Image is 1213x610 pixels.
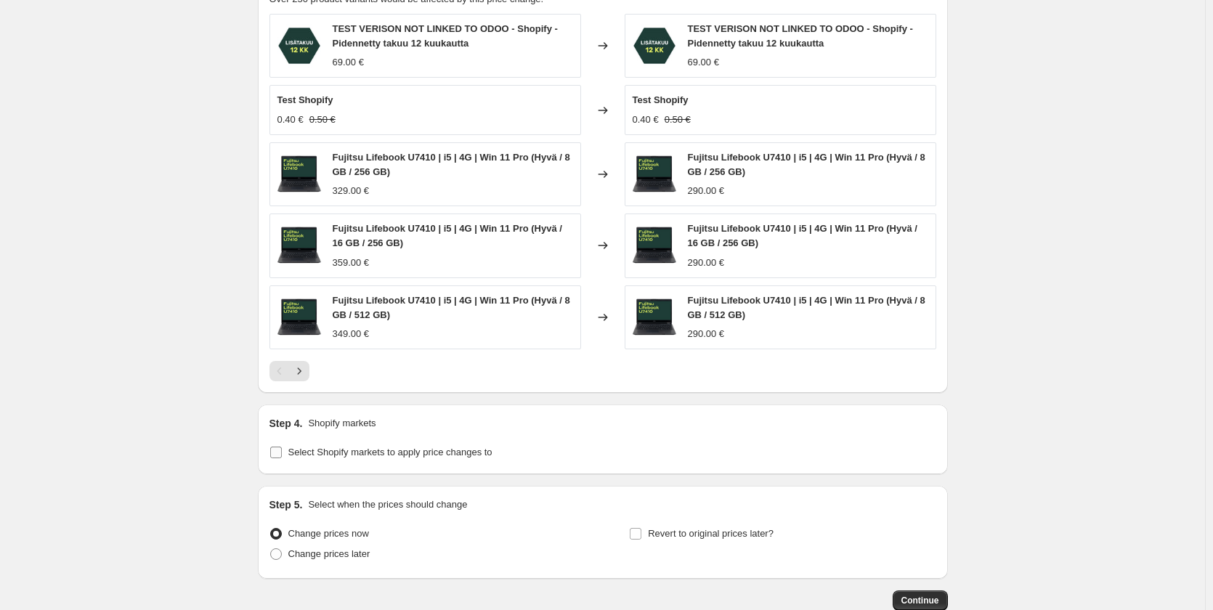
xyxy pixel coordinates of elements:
[688,223,917,248] span: Fujitsu Lifebook U7410 | i5 | 4G | Win 11 Pro (Hyvä / 16 GB / 256 GB)
[688,327,725,341] div: 290.00 €
[633,24,676,68] img: extrawarranty_80x.jpg
[648,528,774,539] span: Revert to original prices later?
[269,416,303,431] h2: Step 4.
[333,256,370,270] div: 359.00 €
[333,223,562,248] span: Fujitsu Lifebook U7410 | i5 | 4G | Win 11 Pro (Hyvä / 16 GB / 256 GB)
[688,256,725,270] div: 290.00 €
[308,416,376,431] p: Shopify markets
[269,497,303,512] h2: Step 5.
[333,23,558,49] span: TEST VERISON NOT LINKED TO ODOO - Shopify - Pidennetty takuu 12 kuukautta
[333,152,570,177] span: Fujitsu Lifebook U7410 | i5 | 4G | Win 11 Pro (Hyvä / 8 GB / 256 GB)
[308,497,467,512] p: Select when the prices should change
[688,55,719,70] div: 69.00 €
[633,152,676,196] img: Fujitsu-Lifebook-U7410-0_80x.webp
[309,113,336,127] strike: 0.50 €
[277,24,321,68] img: extrawarranty_80x.jpg
[277,113,304,127] div: 0.40 €
[277,296,321,339] img: Fujitsu-Lifebook-U7410-0_80x.webp
[333,327,370,341] div: 349.00 €
[289,361,309,381] button: Next
[333,184,370,198] div: 329.00 €
[688,23,913,49] span: TEST VERISON NOT LINKED TO ODOO - Shopify - Pidennetty takuu 12 kuukautta
[688,184,725,198] div: 290.00 €
[688,152,925,177] span: Fujitsu Lifebook U7410 | i5 | 4G | Win 11 Pro (Hyvä / 8 GB / 256 GB)
[633,94,689,105] span: Test Shopify
[288,447,492,457] span: Select Shopify markets to apply price changes to
[633,296,676,339] img: Fujitsu-Lifebook-U7410-0_80x.webp
[277,224,321,267] img: Fujitsu-Lifebook-U7410-0_80x.webp
[277,152,321,196] img: Fujitsu-Lifebook-U7410-0_80x.webp
[333,295,570,320] span: Fujitsu Lifebook U7410 | i5 | 4G | Win 11 Pro (Hyvä / 8 GB / 512 GB)
[633,224,676,267] img: Fujitsu-Lifebook-U7410-0_80x.webp
[288,528,369,539] span: Change prices now
[665,113,691,127] strike: 0.50 €
[288,548,370,559] span: Change prices later
[633,113,659,127] div: 0.40 €
[901,595,939,606] span: Continue
[277,94,333,105] span: Test Shopify
[688,295,925,320] span: Fujitsu Lifebook U7410 | i5 | 4G | Win 11 Pro (Hyvä / 8 GB / 512 GB)
[333,55,364,70] div: 69.00 €
[269,361,309,381] nav: Pagination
